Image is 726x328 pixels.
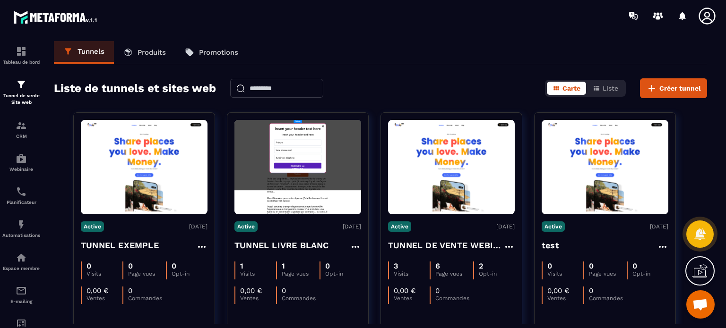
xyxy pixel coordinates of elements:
[86,261,91,270] p: 0
[542,239,559,252] h4: test
[199,48,238,57] p: Promotions
[16,79,27,90] img: formation
[282,270,319,277] p: Page vues
[479,270,515,277] p: Opt-in
[16,219,27,230] img: automations
[2,212,40,245] a: automationsautomationsAutomatisations
[240,295,276,302] p: Ventes
[435,295,471,302] p: Commandes
[240,261,243,270] p: 1
[587,82,624,95] button: Liste
[435,270,473,277] p: Page vues
[2,93,40,106] p: Tunnel de vente Site web
[603,84,618,92] span: Liste
[240,286,262,295] p: 0,00 €
[128,295,164,302] p: Commandes
[547,295,583,302] p: Ventes
[496,223,515,230] p: [DATE]
[128,261,133,270] p: 0
[172,270,207,277] p: Opt-in
[589,295,625,302] p: Commandes
[16,120,27,131] img: formation
[388,239,503,252] h4: TUNNEL DE VENTE WEBINAIRE METAFORMA
[2,245,40,278] a: automationsautomationsEspace membre
[650,223,668,230] p: [DATE]
[234,120,361,214] img: image
[54,79,216,98] h2: Liste de tunnels et sites web
[234,221,258,232] p: Active
[547,270,583,277] p: Visits
[16,252,27,263] img: automations
[81,123,207,212] img: image
[138,48,166,57] p: Produits
[388,123,515,212] img: image
[562,84,580,92] span: Carte
[234,239,329,252] h4: TUNNEL LIVRE BLANC
[435,261,440,270] p: 6
[589,261,594,270] p: 0
[78,47,104,56] p: Tunnels
[2,179,40,212] a: schedulerschedulerPlanificateur
[2,233,40,238] p: Automatisations
[13,8,98,25] img: logo
[325,270,361,277] p: Opt-in
[394,286,416,295] p: 0,00 €
[640,78,707,98] button: Créer tunnel
[542,123,668,212] img: image
[54,41,114,64] a: Tunnels
[632,261,637,270] p: 0
[175,41,248,64] a: Promotions
[240,270,276,277] p: Visits
[16,186,27,197] img: scheduler
[16,46,27,57] img: formation
[589,286,593,295] p: 0
[343,223,361,230] p: [DATE]
[2,59,40,65] p: Tableau de bord
[547,82,586,95] button: Carte
[282,295,318,302] p: Commandes
[2,167,40,172] p: Webinaire
[128,286,132,295] p: 0
[547,286,570,295] p: 0,00 €
[394,261,398,270] p: 3
[325,261,330,270] p: 0
[282,286,286,295] p: 0
[2,146,40,179] a: automationsautomationsWebinaire
[2,134,40,139] p: CRM
[2,200,40,205] p: Planificateur
[86,286,109,295] p: 0,00 €
[632,270,668,277] p: Opt-in
[589,270,626,277] p: Page vues
[686,290,715,319] div: Ouvrir le chat
[2,113,40,146] a: formationformationCRM
[16,153,27,164] img: automations
[394,295,430,302] p: Ventes
[394,270,430,277] p: Visits
[86,295,122,302] p: Ventes
[2,278,40,311] a: emailemailE-mailing
[388,221,411,232] p: Active
[2,72,40,113] a: formationformationTunnel de vente Site web
[81,239,159,252] h4: TUNNEL EXEMPLE
[659,84,701,93] span: Créer tunnel
[547,261,552,270] p: 0
[86,270,122,277] p: Visits
[282,261,285,270] p: 1
[435,286,440,295] p: 0
[81,221,104,232] p: Active
[479,261,483,270] p: 2
[2,39,40,72] a: formationformationTableau de bord
[16,285,27,296] img: email
[172,261,176,270] p: 0
[114,41,175,64] a: Produits
[128,270,165,277] p: Page vues
[189,223,207,230] p: [DATE]
[542,221,565,232] p: Active
[2,299,40,304] p: E-mailing
[2,266,40,271] p: Espace membre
